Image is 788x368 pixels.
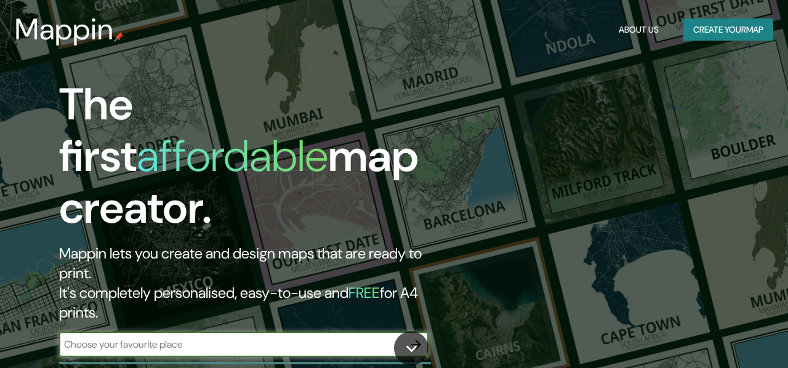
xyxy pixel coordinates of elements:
h5: FREE [348,283,380,302]
h1: affordable [137,127,328,185]
h3: Mappin [15,12,114,47]
h2: Mappin lets you create and design maps that are ready to print. It's completely personalised, eas... [59,244,453,322]
img: mappin-pin [114,32,124,42]
input: Choose your favourite place [59,337,404,351]
button: About Us [614,18,664,41]
h1: The first map creator. [59,79,453,244]
button: Create yourmap [683,18,773,41]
